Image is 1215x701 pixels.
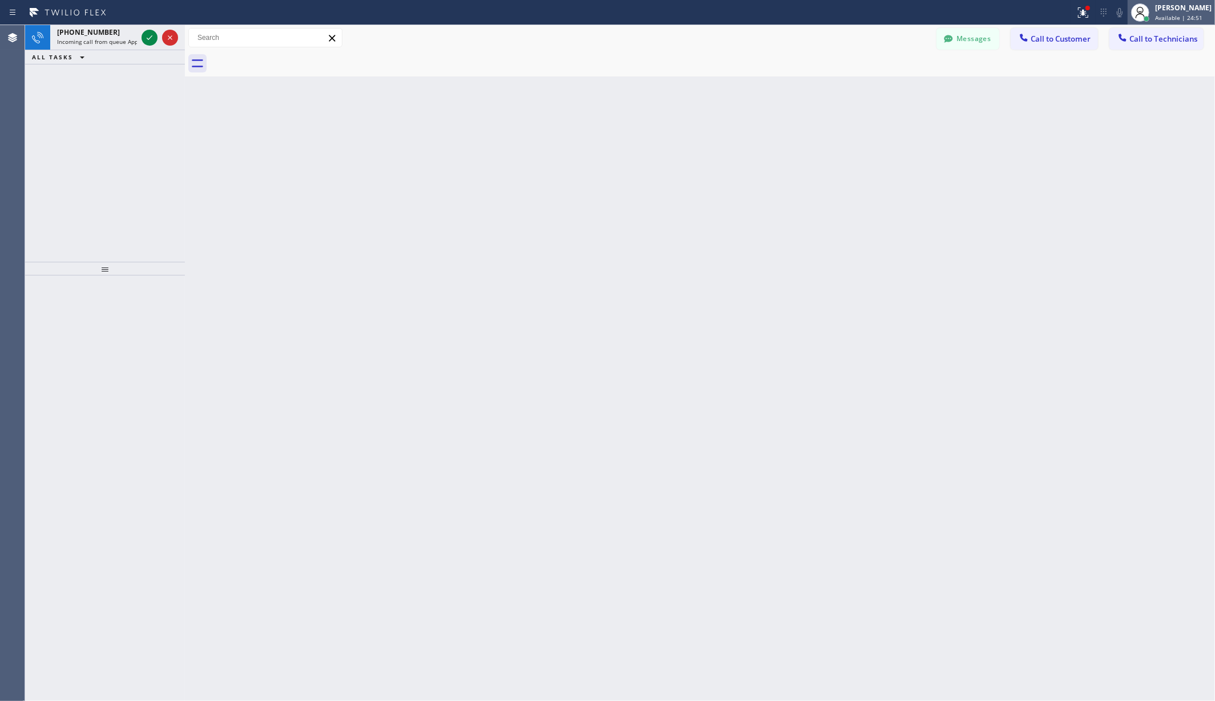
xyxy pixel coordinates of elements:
[1129,34,1197,44] span: Call to Technicians
[162,30,178,46] button: Reject
[1031,34,1091,44] span: Call to Customer
[1155,14,1202,22] span: Available | 24:51
[57,27,120,37] span: [PHONE_NUMBER]
[57,38,174,46] span: Incoming call from queue Appliance Repair
[189,29,342,47] input: Search
[1155,3,1212,13] div: [PERSON_NAME]
[25,50,96,64] button: ALL TASKS
[32,53,73,61] span: ALL TASKS
[937,28,999,50] button: Messages
[1109,28,1204,50] button: Call to Technicians
[1011,28,1098,50] button: Call to Customer
[142,30,158,46] button: Accept
[1112,5,1128,21] button: Mute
